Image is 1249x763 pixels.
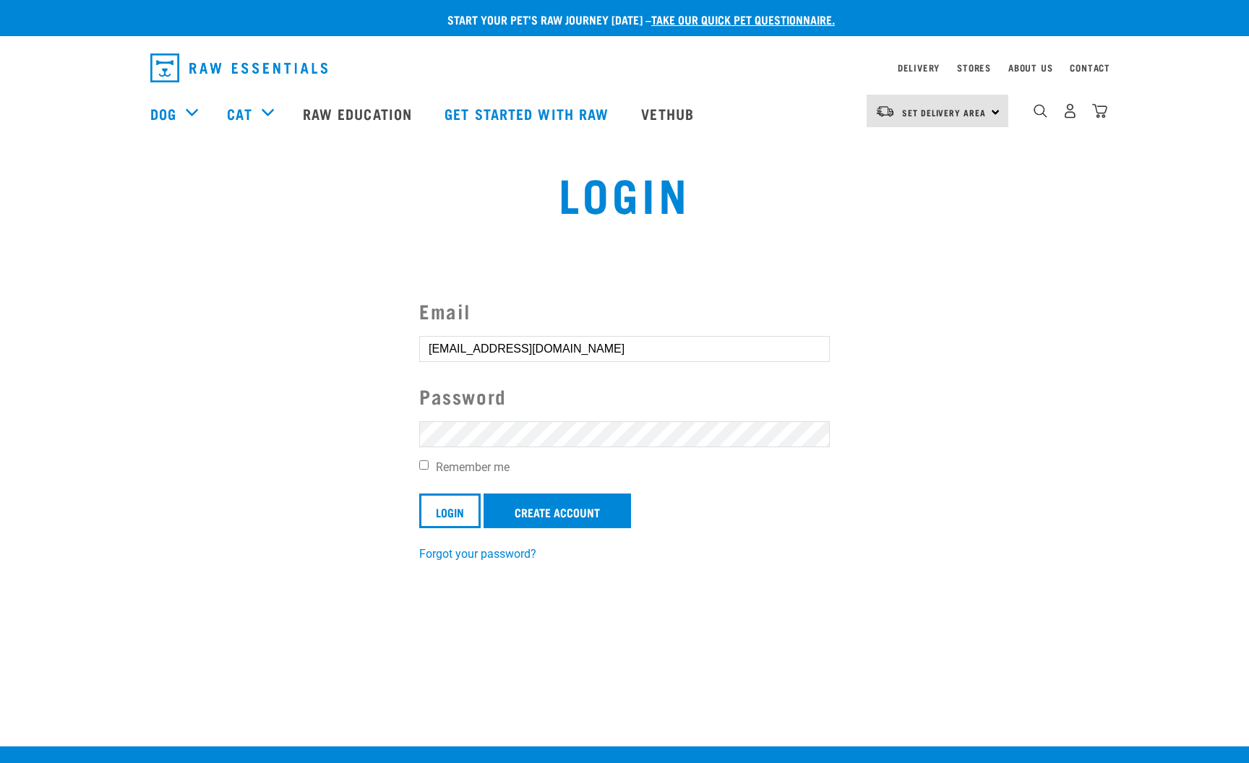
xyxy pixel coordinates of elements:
[430,85,627,142] a: Get started with Raw
[1070,65,1110,70] a: Contact
[234,167,1015,219] h1: Login
[139,48,1110,88] nav: dropdown navigation
[627,85,712,142] a: Vethub
[419,459,830,476] label: Remember me
[419,381,830,411] label: Password
[651,16,835,22] a: take our quick pet questionnaire.
[419,547,536,561] a: Forgot your password?
[902,110,986,115] span: Set Delivery Area
[1034,104,1047,118] img: home-icon-1@2x.png
[419,460,429,470] input: Remember me
[1063,103,1078,118] img: user.png
[957,65,991,70] a: Stores
[150,53,327,82] img: Raw Essentials Logo
[419,296,830,326] label: Email
[1092,103,1107,118] img: home-icon@2x.png
[288,85,430,142] a: Raw Education
[484,493,631,528] a: Create Account
[898,65,940,70] a: Delivery
[150,103,176,124] a: Dog
[227,103,252,124] a: Cat
[419,493,481,528] input: Login
[875,105,895,118] img: van-moving.png
[1008,65,1052,70] a: About Us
